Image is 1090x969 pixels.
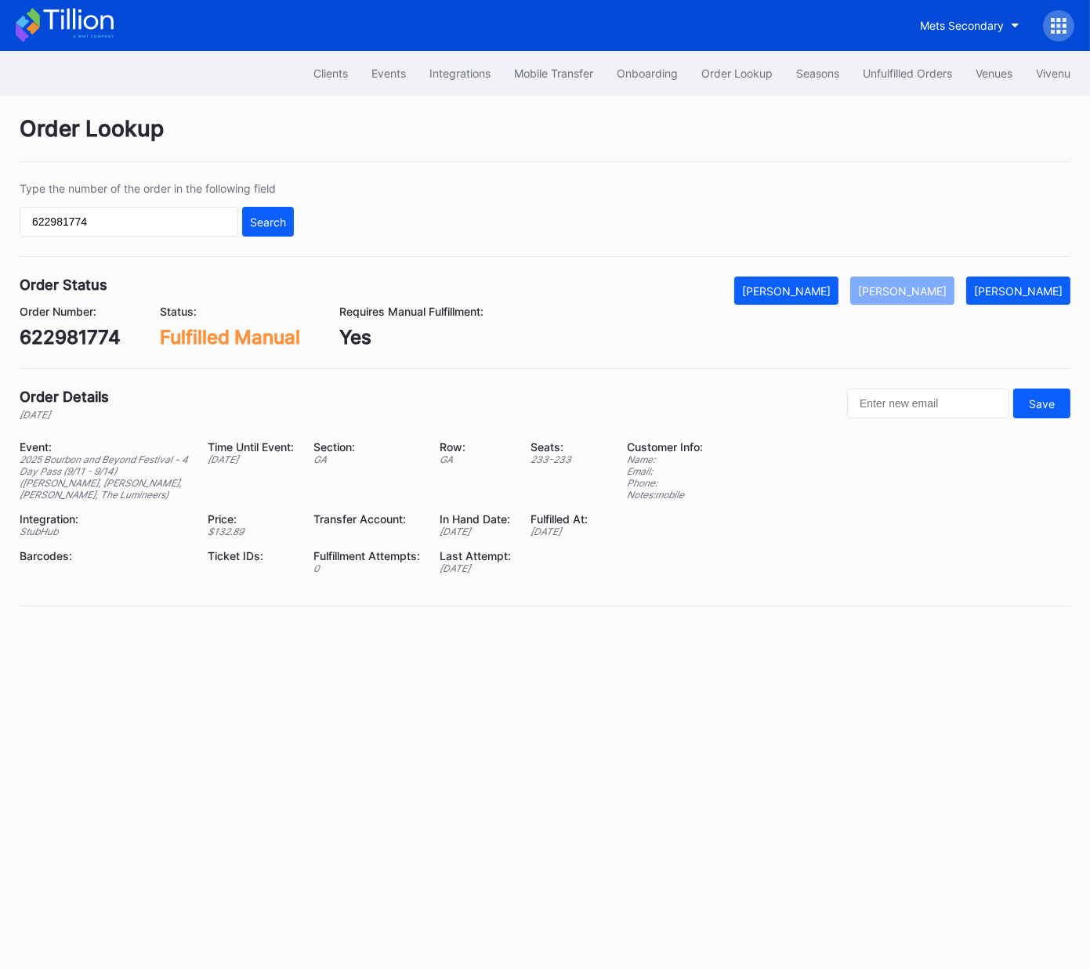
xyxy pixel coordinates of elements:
div: Ticket IDs: [208,549,294,562]
div: Order Number: [20,305,121,318]
div: Event: [20,440,188,454]
div: Order Lookup [701,67,773,80]
div: Fulfilled At: [531,512,588,526]
div: Price: [208,512,294,526]
button: Clients [302,59,360,88]
button: Venues [964,59,1024,88]
div: Customer Info: [627,440,703,454]
div: 622981774 [20,326,121,349]
button: [PERSON_NAME] [966,277,1070,305]
button: Events [360,59,418,88]
div: $ 132.89 [208,526,294,537]
div: 2025 Bourbon and Beyond Festival - 4 Day Pass (9/11 - 9/14) ([PERSON_NAME], [PERSON_NAME], [PERSO... [20,454,188,501]
button: Vivenu [1024,59,1082,88]
div: Notes: mobile [627,489,703,501]
div: Section: [313,440,420,454]
button: [PERSON_NAME] [850,277,954,305]
div: Onboarding [617,67,678,80]
button: Seasons [784,59,851,88]
div: [DATE] [440,526,511,537]
div: Vivenu [1036,67,1070,80]
div: Fulfillment Attempts: [313,549,420,562]
div: Email: [627,465,703,477]
button: Onboarding [605,59,690,88]
div: [DATE] [20,409,109,421]
div: [DATE] [531,526,588,537]
div: [PERSON_NAME] [858,284,947,298]
div: Transfer Account: [313,512,420,526]
div: Save [1029,397,1055,410]
div: Mobile Transfer [514,67,593,80]
div: Events [371,67,406,80]
div: Integrations [429,67,491,80]
div: Yes [339,326,483,349]
div: Order Lookup [20,115,1070,162]
button: Search [242,207,294,237]
div: 233 - 233 [531,454,588,465]
div: [PERSON_NAME] [742,284,831,298]
button: Mobile Transfer [502,59,605,88]
div: GA [440,454,511,465]
div: Requires Manual Fulfillment: [339,305,483,318]
div: StubHub [20,526,188,537]
div: In Hand Date: [440,512,511,526]
div: [PERSON_NAME] [974,284,1063,298]
div: Name: [627,454,703,465]
button: Unfulfilled Orders [851,59,964,88]
button: Mets Secondary [908,11,1031,40]
div: Seasons [796,67,839,80]
input: Enter new email [847,389,1009,418]
div: Phone: [627,477,703,489]
div: Row: [440,440,511,454]
div: Order Status [20,277,107,293]
div: Search [250,215,286,229]
div: [DATE] [440,562,511,574]
div: [DATE] [208,454,294,465]
div: Last Attempt: [440,549,511,562]
button: Integrations [418,59,502,88]
div: Type the number of the order in the following field [20,182,294,195]
div: Time Until Event: [208,440,294,454]
div: Clients [313,67,348,80]
div: Barcodes: [20,549,188,562]
div: Fulfilled Manual [160,326,300,349]
div: Integration: [20,512,188,526]
div: Unfulfilled Orders [863,67,952,80]
button: Save [1013,389,1070,418]
button: [PERSON_NAME] [734,277,838,305]
div: Order Details [20,389,109,405]
div: Status: [160,305,300,318]
div: Venues [976,67,1012,80]
div: 0 [313,562,420,574]
div: GA [313,454,420,465]
div: Mets Secondary [920,19,1004,32]
button: Order Lookup [690,59,784,88]
input: GT59662 [20,207,238,237]
div: Seats: [531,440,588,454]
